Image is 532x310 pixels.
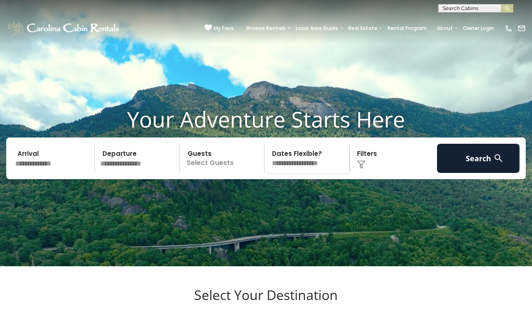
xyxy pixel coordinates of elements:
img: phone-regular-white.png [505,24,513,32]
a: Owner Login [459,22,498,34]
a: My Favs [205,24,234,32]
a: Browse Rentals [242,22,290,34]
a: Local Area Guide [292,22,342,34]
p: Select Guests [182,144,265,173]
img: mail-regular-white.png [517,24,526,32]
img: filter--v1.png [357,160,365,169]
a: Rental Program [383,22,431,34]
a: Real Estate [344,22,382,34]
img: search-regular-white.png [493,153,504,163]
a: About [433,22,457,34]
span: My Favs [214,25,234,32]
h1: Your Adventure Starts Here [6,106,526,132]
button: Search [437,144,520,173]
img: White-1-1-2.png [6,20,122,37]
